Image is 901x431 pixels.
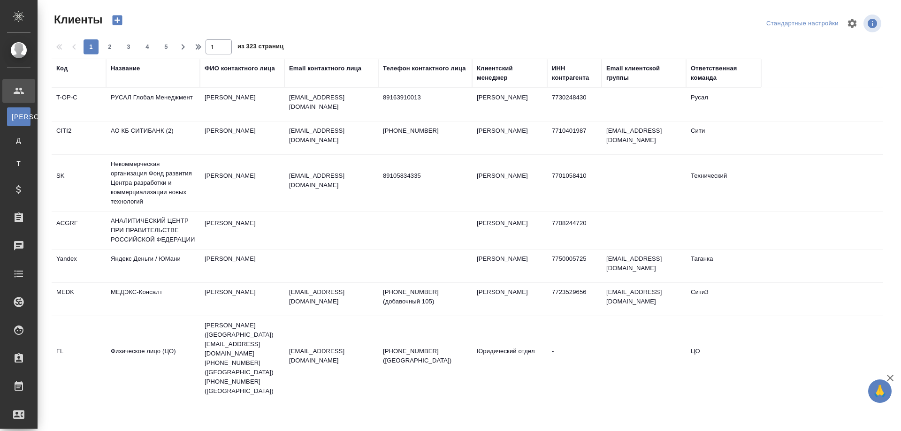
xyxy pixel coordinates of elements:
a: [PERSON_NAME] [7,107,31,126]
td: 7750005725 [547,250,602,282]
button: 4 [140,39,155,54]
td: МЕДЭКС-Консалт [106,283,200,316]
td: Сити3 [686,283,761,316]
span: Настроить таблицу [841,12,863,35]
button: 3 [121,39,136,54]
span: 4 [140,42,155,52]
p: [EMAIL_ADDRESS][DOMAIN_NAME] [289,93,374,112]
a: Д [7,131,31,150]
td: [PERSON_NAME] [472,88,547,121]
span: Клиенты [52,12,102,27]
button: 2 [102,39,117,54]
td: РУСАЛ Глобал Менеджмент [106,88,200,121]
p: [EMAIL_ADDRESS][DOMAIN_NAME] [289,126,374,145]
p: 89105834335 [383,171,467,181]
td: 7730248430 [547,88,602,121]
div: ФИО контактного лица [205,64,275,73]
td: АНАЛИТИЧЕСКИЙ ЦЕНТР ПРИ ПРАВИТЕЛЬСТВЕ РОССИЙСКОЙ ФЕДЕРАЦИИ [106,212,200,249]
p: [PHONE_NUMBER] (добавочный 105) [383,287,467,306]
span: Посмотреть информацию [863,15,883,32]
span: [PERSON_NAME] [12,112,26,121]
td: 7708244720 [547,214,602,247]
td: [EMAIL_ADDRESS][DOMAIN_NAME] [602,121,686,154]
td: [PERSON_NAME] [200,121,284,154]
td: Русал [686,88,761,121]
td: [PERSON_NAME] [200,88,284,121]
td: Юридический отдел [472,342,547,375]
td: - [547,342,602,375]
td: MEDK [52,283,106,316]
p: [EMAIL_ADDRESS][DOMAIN_NAME] [289,287,374,306]
td: [PERSON_NAME] [472,121,547,154]
td: АО КБ СИТИБАНК (2) [106,121,200,154]
td: [PERSON_NAME] [472,283,547,316]
p: [PHONE_NUMBER] ([GEOGRAPHIC_DATA]) [383,347,467,365]
td: Некоммерческая организация Фонд развития Центра разработки и коммерциализации новых технологий [106,155,200,211]
td: 7701058410 [547,166,602,199]
span: Т [12,159,26,168]
td: [PERSON_NAME] [472,214,547,247]
td: SK [52,166,106,199]
p: 89163910013 [383,93,467,102]
td: Таганка [686,250,761,282]
td: 7723529656 [547,283,602,316]
span: 🙏 [872,381,888,401]
button: Создать [106,12,129,28]
div: Email контактного лица [289,64,361,73]
td: [PERSON_NAME] [200,166,284,199]
span: 3 [121,42,136,52]
td: CITI2 [52,121,106,154]
td: ЦО [686,342,761,375]
button: 5 [159,39,174,54]
td: [EMAIL_ADDRESS][DOMAIN_NAME] [602,250,686,282]
td: Физическое лицо (ЦО) [106,342,200,375]
p: [EMAIL_ADDRESS][DOMAIN_NAME] [289,347,374,365]
td: [PERSON_NAME] [200,214,284,247]
div: Телефон контактного лица [383,64,466,73]
td: FL [52,342,106,375]
div: Название [111,64,140,73]
span: 5 [159,42,174,52]
div: Ответственная команда [691,64,756,83]
td: [EMAIL_ADDRESS][DOMAIN_NAME] [602,283,686,316]
button: 🙏 [868,379,892,403]
td: Технический [686,166,761,199]
td: [PERSON_NAME] ([GEOGRAPHIC_DATA]) [EMAIL_ADDRESS][DOMAIN_NAME] [PHONE_NUMBER] ([GEOGRAPHIC_DATA])... [200,316,284,401]
td: Yandex [52,250,106,282]
td: [PERSON_NAME] [472,250,547,282]
td: [PERSON_NAME] [200,283,284,316]
p: [EMAIL_ADDRESS][DOMAIN_NAME] [289,171,374,190]
div: Код [56,64,68,73]
div: ИНН контрагента [552,64,597,83]
span: Д [12,136,26,145]
p: [PHONE_NUMBER] [383,126,467,136]
td: Яндекс Деньги / ЮМани [106,250,200,282]
td: 7710401987 [547,121,602,154]
td: [PERSON_NAME] [200,250,284,282]
span: 2 [102,42,117,52]
td: T-OP-C [52,88,106,121]
div: split button [764,16,841,31]
a: Т [7,154,31,173]
td: ACGRF [52,214,106,247]
td: [PERSON_NAME] [472,166,547,199]
div: Email клиентской группы [606,64,681,83]
span: из 323 страниц [237,41,283,54]
td: Сити [686,121,761,154]
div: Клиентский менеджер [477,64,542,83]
